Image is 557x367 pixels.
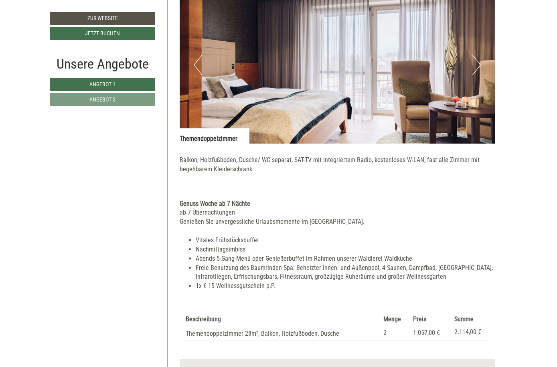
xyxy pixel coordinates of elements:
[380,326,410,340] td: 2
[180,199,495,209] div: Genuss Woche ab 7 Nächte
[472,55,481,75] button: Next
[413,329,440,337] span: 1.057,00 €
[410,313,451,326] th: Preis
[196,264,495,282] li: Freie Benutzung des Baumrinden Spa: Beheizter Innen- und Außenpool, 4 Saunen, Dampfbad, [GEOGRAPH...
[180,208,495,227] div: ab 7 Übernachtungen Genießen Sie unvergessliche Urlaubsmomente im [GEOGRAPHIC_DATA].
[50,54,155,74] div: Unsere Angebote
[50,12,155,25] a: Zur Website
[194,55,202,75] button: Previous
[180,156,495,183] p: Balkon, Holzfußboden, Dusche/ WC separat, SAT-TV mit integriertem Radio, kostenloses W-LAN, fast ...
[196,245,495,254] li: Nachmittagsimbiss
[89,96,115,103] span: Angebot 2
[180,128,249,144] div: Themendoppelzimmer
[89,81,115,87] span: Angebot 1
[196,236,495,245] li: Vitales Frühstücksbuffet
[50,27,155,40] a: Jetzt buchen
[186,313,380,326] th: Beschreibung
[451,313,488,326] th: Summe
[196,282,495,291] li: 1x € 15 Wellnessgutschein p.P.
[380,313,410,326] th: Menge
[451,326,488,340] td: 2.114,00 €
[186,326,380,340] td: Themendoppelzimmer 28m², Balkon, Holzfußboden, Dusche
[196,254,495,264] li: Abends 5-Gang-Menü oder Genießerbuffet im Rahmen unserer Waidlerei Waldküche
